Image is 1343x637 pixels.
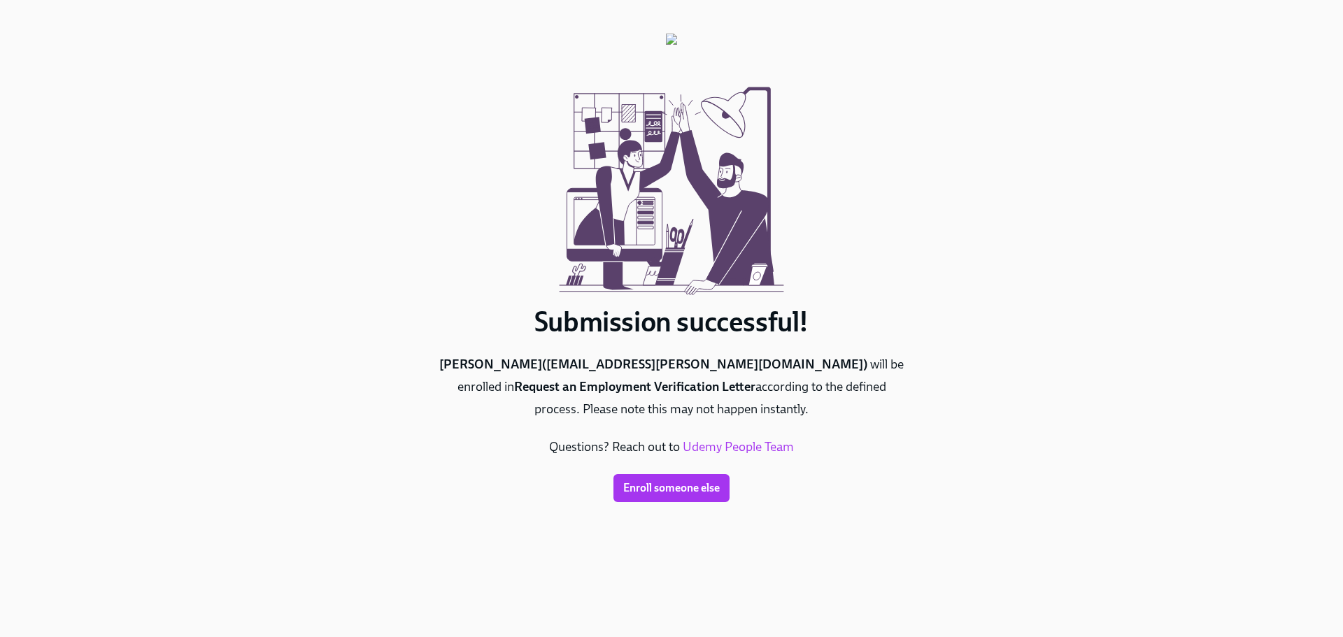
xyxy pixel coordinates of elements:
img: org-logos%2F7sa9JMpNu.png [666,34,677,67]
b: [PERSON_NAME] ( [EMAIL_ADDRESS][PERSON_NAME][DOMAIN_NAME] ) [439,357,870,372]
p: Questions? Reach out to [434,436,909,459]
img: submission-successful.svg [553,67,790,305]
p: will be enrolled in according to the defined process. Please note this may not happen instantly. [434,354,909,421]
a: Udemy People Team [683,439,794,455]
h1: Submission successful! [434,305,909,338]
button: Enroll someone else [613,474,730,502]
b: Request an Employment Verification Letter [514,379,755,394]
span: Enroll someone else [623,481,720,495]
